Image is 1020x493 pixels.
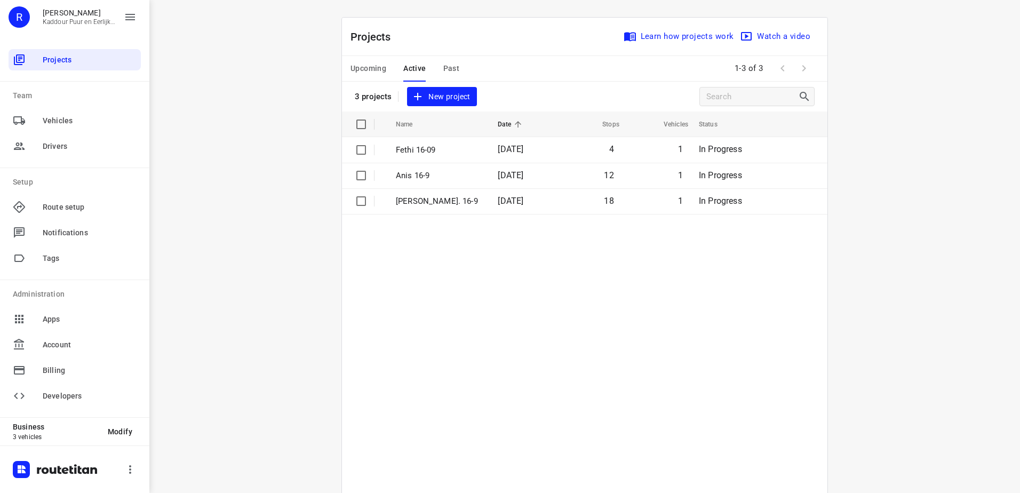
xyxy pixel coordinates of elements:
button: New project [407,87,476,107]
div: Drivers [9,136,141,157]
span: [DATE] [498,196,523,206]
span: Vehicles [650,118,688,131]
p: Projects [350,29,400,45]
span: Status [699,118,731,131]
span: Route setup [43,202,137,213]
p: Kaddour Puur en Eerlijk Vlees B.V. [43,18,115,26]
span: New project [413,90,470,104]
span: 18 [604,196,613,206]
div: R [9,6,30,28]
div: Apps [9,308,141,330]
p: Fethi 16-09 [396,144,482,156]
span: Name [396,118,427,131]
span: 1 [678,170,683,180]
span: Stops [588,118,619,131]
span: 12 [604,170,613,180]
div: Search [798,90,814,103]
span: Vehicles [43,115,137,126]
span: Account [43,339,137,351]
span: Previous Page [772,58,793,79]
span: Upcoming [350,62,386,75]
p: Administration [13,289,141,300]
span: [DATE] [498,170,523,180]
span: 1 [678,144,683,154]
span: 1 [678,196,683,206]
span: In Progress [699,196,742,206]
p: 3 vehicles [13,433,99,441]
span: Next Page [793,58,815,79]
span: Date [498,118,525,131]
div: Vehicles [9,110,141,131]
span: Developers [43,391,137,402]
span: [DATE] [498,144,523,154]
button: Modify [99,422,141,441]
p: 3 projects [355,92,392,101]
span: 4 [609,144,614,154]
span: Tags [43,253,137,264]
span: Billing [43,365,137,376]
div: Account [9,334,141,355]
span: Notifications [43,227,137,238]
span: 1-3 of 3 [730,57,768,80]
p: Jeffrey. 16-9 [396,195,482,208]
p: Setup [13,177,141,188]
div: Notifications [9,222,141,243]
div: Route setup [9,196,141,218]
span: Past [443,62,460,75]
p: Business [13,423,99,431]
p: Team [13,90,141,101]
div: Billing [9,360,141,381]
div: Tags [9,248,141,269]
span: Active [403,62,426,75]
span: Apps [43,314,137,325]
span: Modify [108,427,132,436]
p: Anis 16-9 [396,170,482,182]
p: Rachid Kaddour [43,9,115,17]
span: In Progress [699,170,742,180]
span: Drivers [43,141,137,152]
div: Projects [9,49,141,70]
span: Projects [43,54,137,66]
input: Search projects [706,89,798,105]
div: Developers [9,385,141,407]
span: In Progress [699,144,742,154]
